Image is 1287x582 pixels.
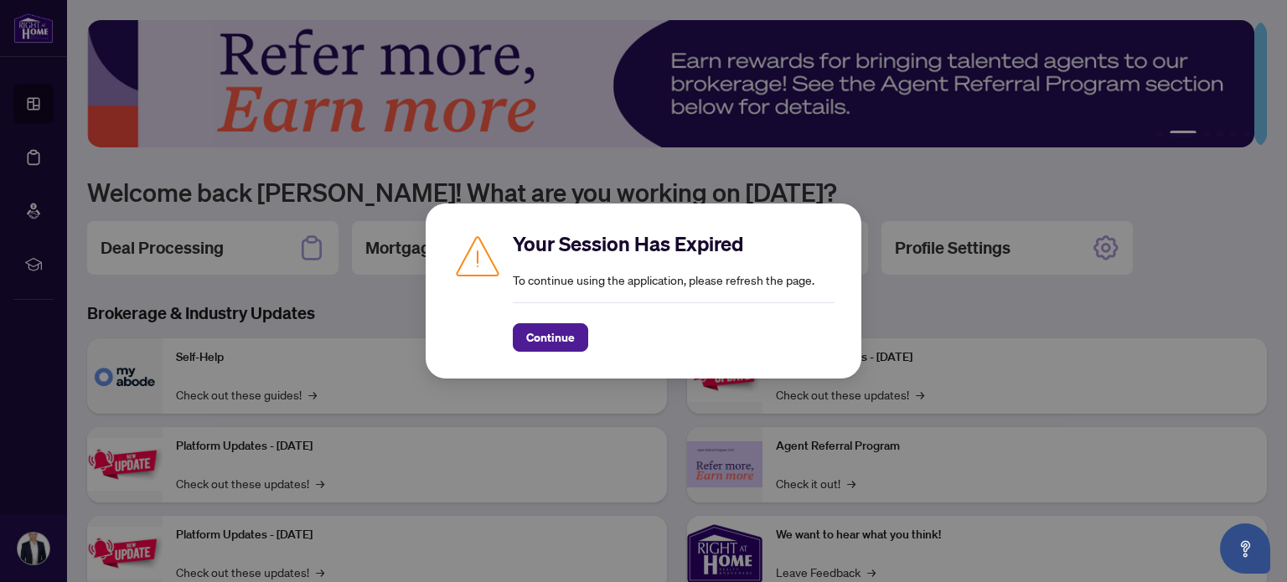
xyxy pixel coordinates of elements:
[526,324,575,351] span: Continue
[452,230,503,281] img: Caution icon
[513,230,835,352] div: To continue using the application, please refresh the page.
[1220,523,1270,574] button: Open asap
[513,323,588,352] button: Continue
[513,230,835,257] h2: Your Session Has Expired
